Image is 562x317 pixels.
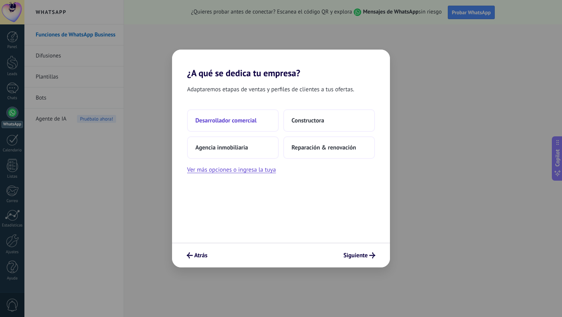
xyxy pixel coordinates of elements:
[172,50,390,78] h2: ¿A qué se dedica tu empresa?
[187,109,279,132] button: Desarrollador comercial
[194,253,207,258] span: Atrás
[283,136,375,159] button: Reparación & renovación
[187,136,279,159] button: Agencia inmobiliaria
[292,117,324,124] span: Constructora
[183,249,211,262] button: Atrás
[283,109,375,132] button: Constructora
[292,144,356,151] span: Reparación & renovación
[195,117,257,124] span: Desarrollador comercial
[187,165,276,175] button: Ver más opciones o ingresa la tuya
[343,253,368,258] span: Siguiente
[195,144,248,151] span: Agencia inmobiliaria
[187,85,354,94] span: Adaptaremos etapas de ventas y perfiles de clientes a tus ofertas.
[340,249,379,262] button: Siguiente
